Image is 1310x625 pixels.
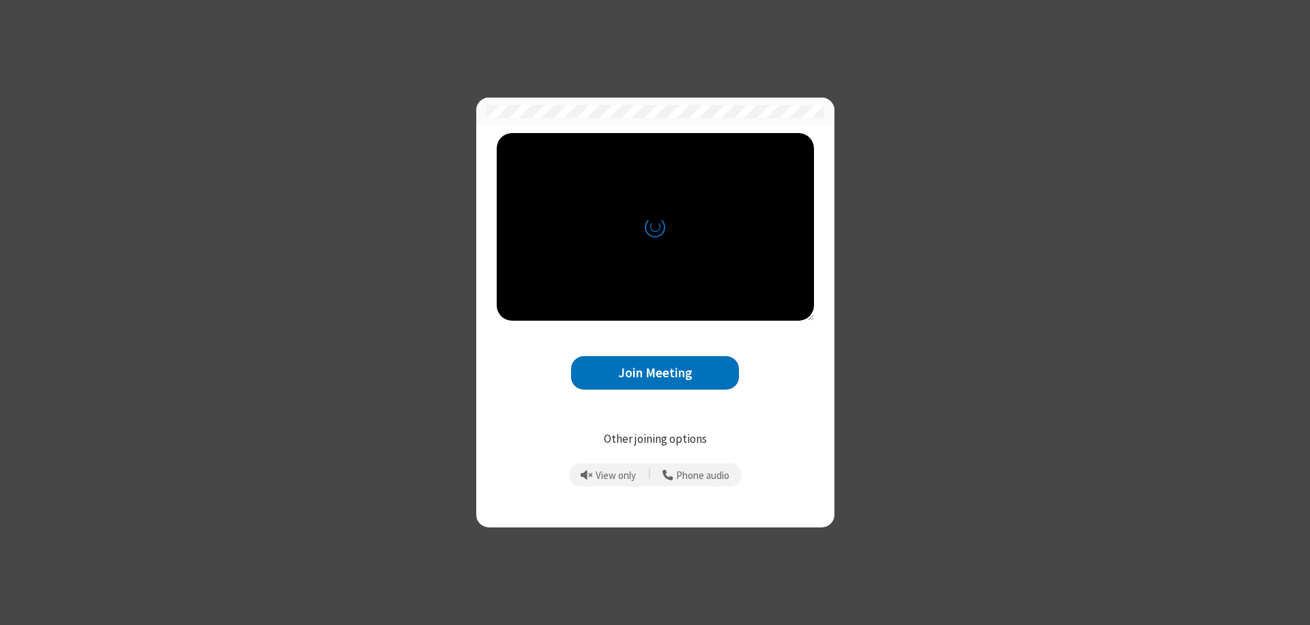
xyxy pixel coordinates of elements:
button: Prevent echo when there is already an active mic and speaker in the room. [576,463,641,486]
button: Use your phone for mic and speaker while you view the meeting on this device. [658,463,735,486]
span: | [648,465,651,484]
span: Phone audio [676,470,729,482]
button: Join Meeting [571,356,739,390]
span: View only [596,470,636,482]
p: Other joining options [497,431,814,448]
